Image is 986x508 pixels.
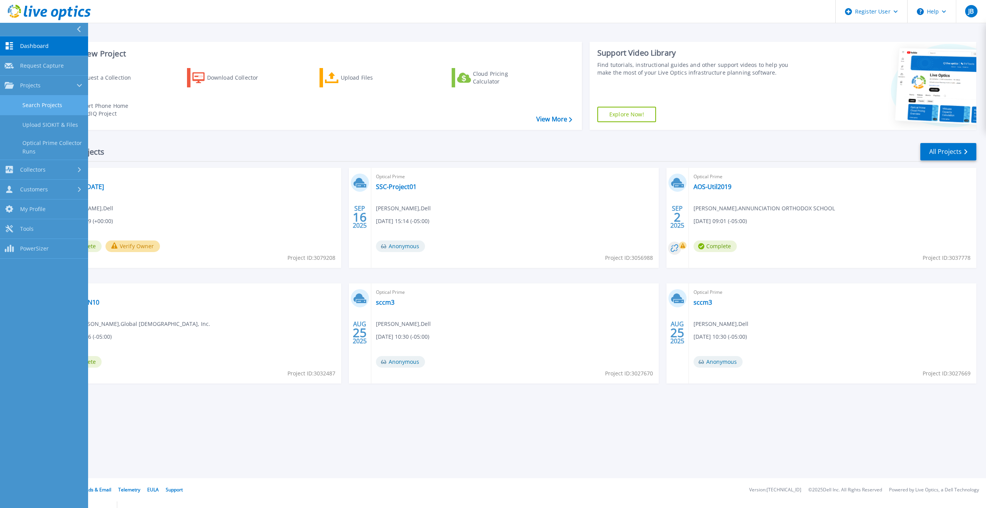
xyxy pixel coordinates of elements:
[58,320,210,328] span: [DATE][PERSON_NAME] , Global [DEMOGRAPHIC_DATA], Inc.
[85,486,111,493] a: Ads & Email
[376,288,654,297] span: Optical Prime
[694,217,747,225] span: [DATE] 09:01 (-05:00)
[808,488,882,493] li: © 2025 Dell Inc. All Rights Reserved
[694,320,748,328] span: [PERSON_NAME] , Dell
[353,329,367,336] span: 25
[597,107,656,122] a: Explore Now!
[353,214,367,220] span: 16
[20,166,46,173] span: Collectors
[597,48,797,58] div: Support Video Library
[749,488,801,493] li: Version: [TECHNICAL_ID]
[452,68,538,87] a: Cloud Pricing Calculator
[118,486,140,493] a: Telemetry
[207,70,269,85] div: Download Collector
[376,356,425,368] span: Anonymous
[55,68,141,87] a: Request a Collection
[923,254,971,262] span: Project ID: 3037778
[105,240,160,252] button: Verify Owner
[77,70,139,85] div: Request a Collection
[320,68,406,87] a: Upload Files
[166,486,183,493] a: Support
[597,61,797,77] div: Find tutorials, instructional guides and other support videos to help you make the most of your L...
[968,8,974,14] span: JB
[694,356,743,368] span: Anonymous
[352,203,367,231] div: SEP 2025
[536,116,572,123] a: View More
[376,217,429,225] span: [DATE] 15:14 (-05:00)
[473,70,535,85] div: Cloud Pricing Calculator
[341,70,403,85] div: Upload Files
[287,369,335,378] span: Project ID: 3032487
[674,214,681,220] span: 2
[352,319,367,347] div: AUG 2025
[287,254,335,262] span: Project ID: 3079208
[376,298,394,306] a: sccm3
[920,143,976,160] a: All Projects
[58,288,337,297] span: Optical Prime
[670,203,685,231] div: SEP 2025
[376,172,654,181] span: Optical Prime
[694,204,835,213] span: [PERSON_NAME] , ANNUNCIATION ORTHODOX SCHOOL
[376,332,429,341] span: [DATE] 10:30 (-05:00)
[20,186,48,193] span: Customers
[20,43,49,49] span: Dashboard
[605,369,653,378] span: Project ID: 3027670
[20,245,49,252] span: PowerSizer
[55,49,572,58] h3: Start a New Project
[694,240,737,252] span: Complete
[694,298,712,306] a: sccm3
[670,329,684,336] span: 25
[20,82,41,89] span: Projects
[694,332,747,341] span: [DATE] 10:30 (-05:00)
[58,172,337,181] span: Data Domain
[376,240,425,252] span: Anonymous
[187,68,273,87] a: Download Collector
[376,183,416,191] a: SSC-Project01
[147,486,159,493] a: EULA
[694,172,972,181] span: Optical Prime
[605,254,653,262] span: Project ID: 3056988
[694,288,972,297] span: Optical Prime
[76,102,136,118] div: Import Phone Home CloudIQ Project
[20,206,46,213] span: My Profile
[670,319,685,347] div: AUG 2025
[376,320,431,328] span: [PERSON_NAME] , Dell
[694,183,731,191] a: AOS-Util2019
[376,204,431,213] span: [PERSON_NAME] , Dell
[20,62,64,69] span: Request Capture
[889,488,979,493] li: Powered by Live Optics, a Dell Technology
[20,225,34,232] span: Tools
[923,369,971,378] span: Project ID: 3027669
